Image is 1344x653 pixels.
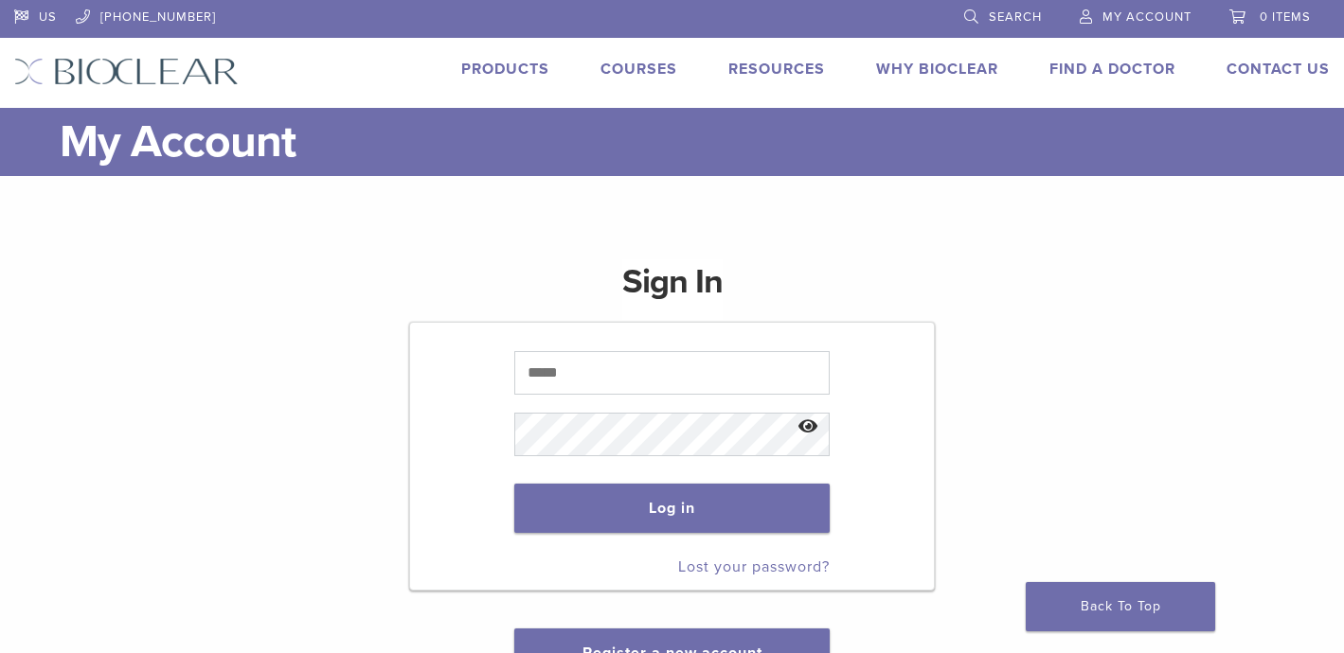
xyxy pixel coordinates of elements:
[600,60,677,79] a: Courses
[60,108,1330,176] h1: My Account
[678,557,830,576] a: Lost your password?
[14,58,239,85] img: Bioclear
[876,60,998,79] a: Why Bioclear
[788,403,829,451] button: Show password
[514,484,829,533] button: Log in
[1102,9,1192,25] span: My Account
[1227,60,1330,79] a: Contact Us
[622,259,723,320] h1: Sign In
[461,60,549,79] a: Products
[728,60,825,79] a: Resources
[1026,582,1215,631] a: Back To Top
[1260,9,1311,25] span: 0 items
[1049,60,1175,79] a: Find A Doctor
[989,9,1042,25] span: Search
